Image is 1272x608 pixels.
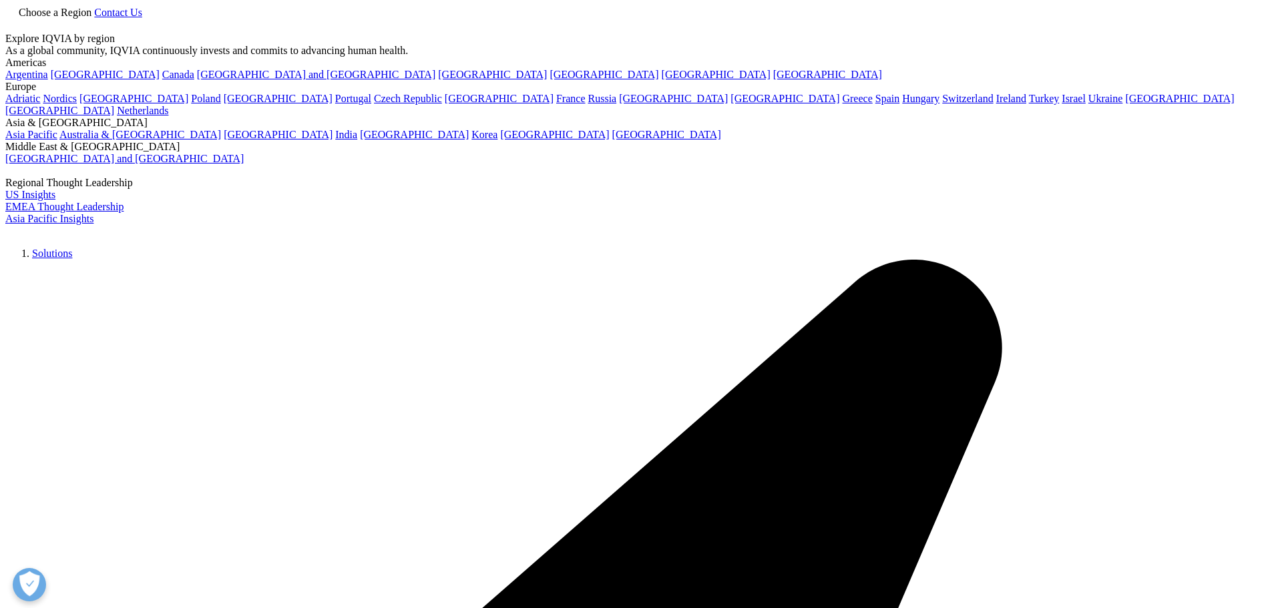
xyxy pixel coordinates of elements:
a: Czech Republic [374,93,442,104]
a: [GEOGRAPHIC_DATA] [224,93,333,104]
a: [GEOGRAPHIC_DATA] [1125,93,1234,104]
a: [GEOGRAPHIC_DATA] [438,69,547,80]
a: [GEOGRAPHIC_DATA] and [GEOGRAPHIC_DATA] [5,153,244,164]
a: Turkey [1029,93,1060,104]
a: Spain [875,93,899,104]
a: [GEOGRAPHIC_DATA] [79,93,188,104]
a: [GEOGRAPHIC_DATA] [619,93,728,104]
div: Regional Thought Leadership [5,177,1267,189]
a: [GEOGRAPHIC_DATA] [445,93,554,104]
a: France [556,93,586,104]
a: [GEOGRAPHIC_DATA] [730,93,839,104]
a: Canada [162,69,194,80]
a: Greece [842,93,872,104]
a: Ukraine [1088,93,1123,104]
a: Russia [588,93,617,104]
a: Nordics [43,93,77,104]
a: Contact Us [94,7,142,18]
div: Europe [5,81,1267,93]
div: Asia & [GEOGRAPHIC_DATA] [5,117,1267,129]
a: Australia & [GEOGRAPHIC_DATA] [59,129,221,140]
a: EMEA Thought Leadership [5,201,124,212]
a: Argentina [5,69,48,80]
a: Netherlands [117,105,168,116]
a: US Insights [5,189,55,200]
div: Middle East & [GEOGRAPHIC_DATA] [5,141,1267,153]
div: As a global community, IQVIA continuously invests and commits to advancing human health. [5,45,1267,57]
a: India [335,129,357,140]
a: Switzerland [942,93,993,104]
a: Hungary [902,93,939,104]
a: Solutions [32,248,72,259]
span: Choose a Region [19,7,91,18]
button: 打开偏好 [13,568,46,601]
a: [GEOGRAPHIC_DATA] [360,129,469,140]
div: Americas [5,57,1267,69]
a: Israel [1062,93,1086,104]
a: Portugal [335,93,371,104]
a: Korea [471,129,497,140]
a: [GEOGRAPHIC_DATA] [773,69,882,80]
a: [GEOGRAPHIC_DATA] [5,105,114,116]
a: Ireland [996,93,1026,104]
a: [GEOGRAPHIC_DATA] [550,69,658,80]
a: Poland [191,93,220,104]
a: [GEOGRAPHIC_DATA] [662,69,771,80]
a: [GEOGRAPHIC_DATA] [51,69,160,80]
a: [GEOGRAPHIC_DATA] [612,129,721,140]
a: [GEOGRAPHIC_DATA] and [GEOGRAPHIC_DATA] [197,69,435,80]
a: [GEOGRAPHIC_DATA] [224,129,333,140]
a: Asia Pacific Insights [5,213,93,224]
a: Asia Pacific [5,129,57,140]
a: [GEOGRAPHIC_DATA] [500,129,609,140]
a: Adriatic [5,93,40,104]
div: Explore IQVIA by region [5,33,1267,45]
